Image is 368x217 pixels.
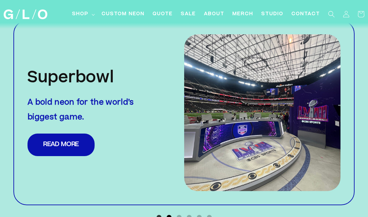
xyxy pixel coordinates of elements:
[334,185,368,217] iframe: Chat Widget
[287,7,324,22] a: Contact
[68,7,98,22] summary: Shop
[1,7,50,22] a: GLO Studio
[232,11,253,18] span: Merch
[324,7,339,22] summary: Search
[28,71,114,86] strong: Superbowl
[177,7,200,22] a: SALE
[149,7,177,22] a: Quote
[228,7,257,22] a: Merch
[292,11,320,18] span: Contact
[261,11,283,18] span: Studio
[257,7,287,22] a: Studio
[181,11,196,18] span: SALE
[184,34,341,191] img: Superbowl-2024-LED-Still_sm.jpg
[28,96,142,125] h3: A bold neon for the world’s biggest game.
[200,7,228,22] a: About
[102,11,145,18] span: Custom Neon
[98,7,149,22] a: Custom Neon
[4,9,47,19] img: GLO Studio
[204,11,224,18] span: About
[153,11,173,18] span: Quote
[28,134,95,156] a: Read More
[72,11,89,18] span: Shop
